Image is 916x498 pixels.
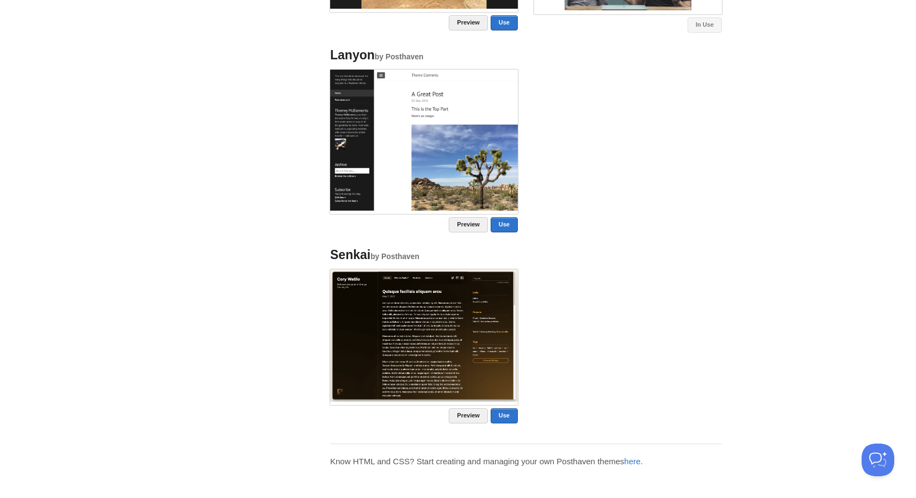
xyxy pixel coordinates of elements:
a: Preview [449,408,488,423]
a: Use [491,217,518,232]
a: Use [491,408,518,423]
h4: Lanyon [330,48,518,62]
p: Know HTML and CSS? Start creating and managing your own Posthaven themes . [330,456,722,467]
a: Preview [449,217,488,232]
iframe: Help Scout Beacon - Open [862,444,894,476]
img: Screenshot [330,269,518,401]
a: Preview [449,15,488,30]
img: Screenshot [330,70,518,211]
small: by Posthaven [370,253,419,261]
a: In Use [688,17,722,33]
h4: Senkai [330,248,518,262]
small: by Posthaven [375,53,424,61]
a: Use [491,15,518,30]
a: here [624,457,641,466]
